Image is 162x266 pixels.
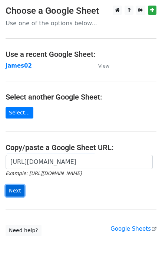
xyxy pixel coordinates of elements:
small: Example: [URL][DOMAIN_NAME] [6,171,82,176]
small: View [98,63,109,69]
h3: Choose a Google Sheet [6,6,156,16]
a: Select... [6,107,33,119]
input: Paste your Google Sheet URL here [6,155,153,169]
h4: Copy/paste a Google Sheet URL: [6,143,156,152]
h4: Use a recent Google Sheet: [6,50,156,59]
a: Need help? [6,225,42,236]
a: james02 [6,62,32,69]
h4: Select another Google Sheet: [6,93,156,101]
p: Use one of the options below... [6,19,156,27]
a: Google Sheets [110,226,156,232]
a: View [91,62,109,69]
input: Next [6,185,24,197]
